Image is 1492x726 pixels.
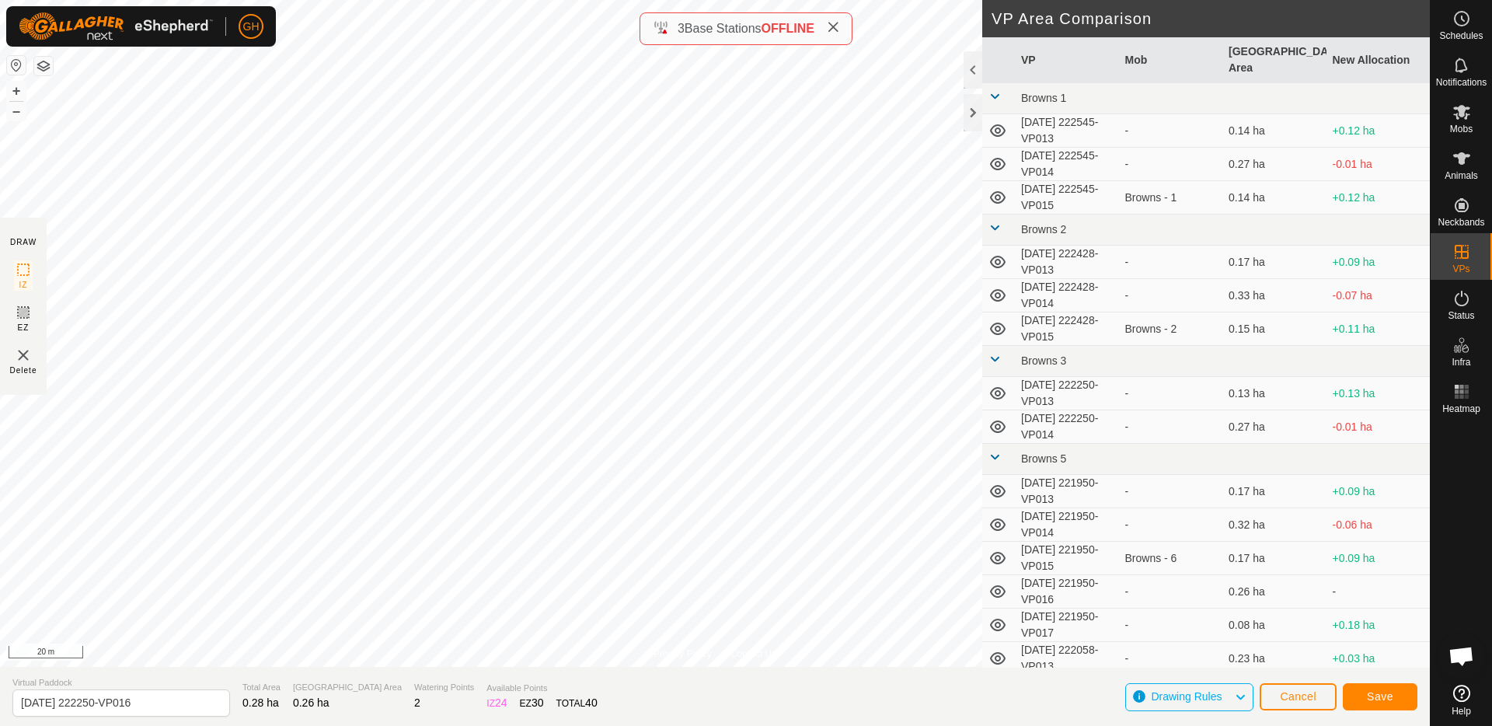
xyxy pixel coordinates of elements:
[1436,78,1487,87] span: Notifications
[1326,279,1431,312] td: -0.07 ha
[1222,37,1326,83] th: [GEOGRAPHIC_DATA] Area
[34,57,53,75] button: Map Layers
[293,696,329,709] span: 0.26 ha
[1326,148,1431,181] td: -0.01 ha
[1445,171,1478,180] span: Animals
[1326,246,1431,279] td: +0.09 ha
[1125,386,1217,402] div: -
[1222,642,1326,675] td: 0.23 ha
[1021,354,1066,367] span: Browns 3
[1015,642,1119,675] td: [DATE] 222058-VP013
[1448,311,1474,320] span: Status
[1452,707,1471,716] span: Help
[495,696,507,709] span: 24
[520,695,544,711] div: EZ
[1452,358,1470,367] span: Infra
[486,682,597,695] span: Available Points
[1125,550,1217,567] div: Browns - 6
[12,676,230,689] span: Virtual Paddock
[1125,156,1217,173] div: -
[1452,264,1469,274] span: VPs
[1439,31,1483,40] span: Schedules
[1125,123,1217,139] div: -
[1125,288,1217,304] div: -
[1015,508,1119,542] td: [DATE] 221950-VP014
[556,695,598,711] div: TOTAL
[1015,542,1119,575] td: [DATE] 221950-VP015
[1125,321,1217,337] div: Browns - 2
[1222,312,1326,346] td: 0.15 ha
[1222,246,1326,279] td: 0.17 ha
[1442,404,1480,414] span: Heatmap
[242,696,279,709] span: 0.28 ha
[7,56,26,75] button: Reset Map
[1222,410,1326,444] td: 0.27 ha
[14,346,33,365] img: VP
[1015,148,1119,181] td: [DATE] 222545-VP014
[1326,642,1431,675] td: +0.03 ha
[1326,475,1431,508] td: +0.09 ha
[1015,37,1119,83] th: VP
[1222,148,1326,181] td: 0.27 ha
[1222,181,1326,215] td: 0.14 ha
[1222,114,1326,148] td: 0.14 ha
[1222,475,1326,508] td: 0.17 ha
[1343,683,1417,710] button: Save
[1125,419,1217,435] div: -
[1222,279,1326,312] td: 0.33 ha
[1326,542,1431,575] td: +0.09 ha
[242,681,281,694] span: Total Area
[1326,312,1431,346] td: +0.11 ha
[1151,690,1222,703] span: Drawing Rules
[1431,679,1492,722] a: Help
[1125,483,1217,500] div: -
[1260,683,1337,710] button: Cancel
[1438,218,1484,227] span: Neckbands
[685,22,762,35] span: Base Stations
[762,22,814,35] span: OFFLINE
[243,19,260,35] span: GH
[1119,37,1223,83] th: Mob
[1015,575,1119,609] td: [DATE] 221950-VP016
[1326,114,1431,148] td: +0.12 ha
[293,681,402,694] span: [GEOGRAPHIC_DATA] Area
[1015,114,1119,148] td: [DATE] 222545-VP013
[1222,377,1326,410] td: 0.13 ha
[1125,190,1217,206] div: Browns - 1
[19,12,213,40] img: Gallagher Logo
[1326,410,1431,444] td: -0.01 ha
[1015,181,1119,215] td: [DATE] 222545-VP015
[414,696,420,709] span: 2
[1326,377,1431,410] td: +0.13 ha
[1125,517,1217,533] div: -
[1021,223,1066,236] span: Browns 2
[1015,410,1119,444] td: [DATE] 222250-VP014
[1222,609,1326,642] td: 0.08 ha
[1125,651,1217,667] div: -
[1015,246,1119,279] td: [DATE] 222428-VP013
[414,681,474,694] span: Watering Points
[1021,92,1066,104] span: Browns 1
[1280,690,1316,703] span: Cancel
[1326,181,1431,215] td: +0.12 ha
[7,82,26,100] button: +
[1326,609,1431,642] td: +0.18 ha
[654,647,712,661] a: Privacy Policy
[1015,312,1119,346] td: [DATE] 222428-VP015
[992,9,1430,28] h2: VP Area Comparison
[18,322,30,333] span: EZ
[1125,617,1217,634] div: -
[1367,690,1393,703] span: Save
[532,696,544,709] span: 30
[1222,575,1326,609] td: 0.26 ha
[10,236,37,248] div: DRAW
[585,696,598,709] span: 40
[486,695,507,711] div: IZ
[19,279,28,291] span: IZ
[678,22,685,35] span: 3
[7,102,26,120] button: –
[1125,584,1217,600] div: -
[1015,475,1119,508] td: [DATE] 221950-VP013
[1015,609,1119,642] td: [DATE] 221950-VP017
[1326,508,1431,542] td: -0.06 ha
